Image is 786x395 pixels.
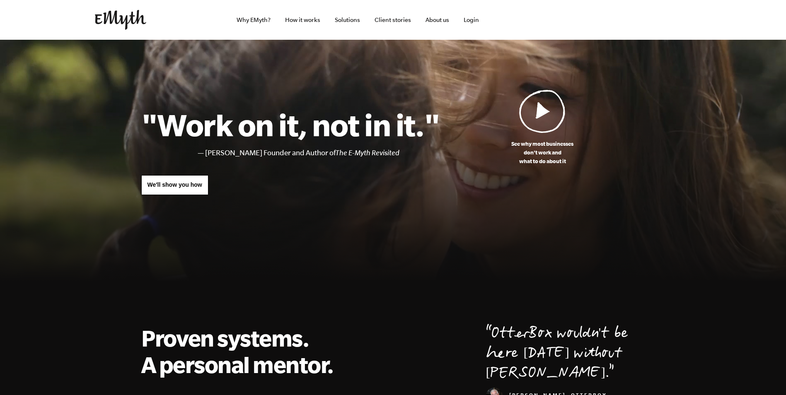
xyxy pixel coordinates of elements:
iframe: Embedded CTA [513,11,600,29]
iframe: Embedded CTA [605,11,692,29]
img: Play Video [519,89,566,133]
img: EMyth [95,10,146,30]
iframe: Chat Widget [745,355,786,395]
li: [PERSON_NAME] Founder and Author of [205,147,440,159]
a: See why most businessesdon't work andwhat to do about it [440,89,645,166]
p: See why most businesses don't work and what to do about it [440,140,645,166]
h2: Proven systems. A personal mentor. [141,325,343,378]
h1: "Work on it, not in it." [141,106,440,143]
p: OtterBox wouldn't be here [DATE] without [PERSON_NAME]. [486,325,645,384]
i: The E-Myth Revisited [336,149,399,157]
a: We'll show you how [141,175,208,195]
span: We'll show you how [148,181,202,188]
